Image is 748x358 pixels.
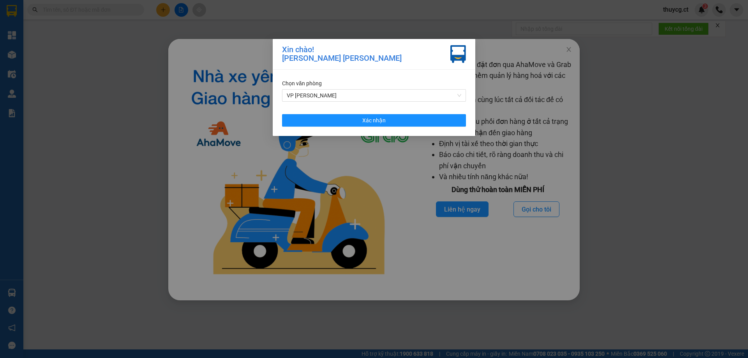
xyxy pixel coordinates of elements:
[450,45,466,63] img: vxr-icon
[362,116,386,125] span: Xác nhận
[287,90,461,101] span: VP Cương Gián
[282,79,466,88] div: Chọn văn phòng
[282,114,466,127] button: Xác nhận
[282,45,402,63] div: Xin chào! [PERSON_NAME] [PERSON_NAME]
